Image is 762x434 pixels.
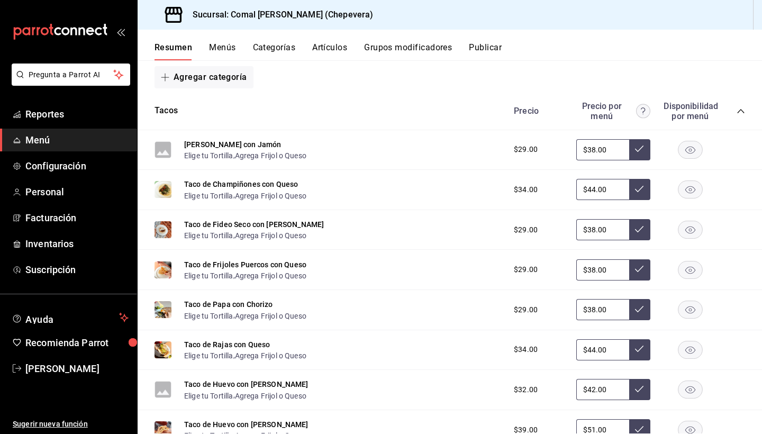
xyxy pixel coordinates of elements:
[25,237,129,251] span: Inventarios
[184,391,233,401] button: Elige tu Tortilla
[312,42,347,60] button: Artículos
[184,191,233,201] button: Elige tu Tortilla
[235,150,306,161] button: Agrega Frijol o Queso
[576,219,629,240] input: Sin ajuste
[25,311,115,324] span: Ayuda
[235,311,306,321] button: Agrega Frijol o Queso
[25,185,129,199] span: Personal
[116,28,125,36] button: open_drawer_menu
[184,339,270,350] button: Taco de Rajas con Queso
[184,350,233,361] button: Elige tu Tortilla
[184,150,233,161] button: Elige tu Tortilla
[364,42,452,60] button: Grupos modificadores
[184,270,306,281] div: ,
[13,419,129,430] span: Sugerir nueva función
[576,101,650,121] div: Precio por menú
[155,66,253,88] button: Agregar categoría
[155,105,178,117] button: Tacos
[184,139,281,150] button: [PERSON_NAME] con Jamón
[514,184,538,195] span: $34.00
[29,69,114,80] span: Pregunta a Parrot AI
[25,107,129,121] span: Reportes
[235,391,306,401] button: Agrega Frijol o Queso
[235,230,306,241] button: Agrega Frijol o Queso
[155,261,171,278] img: Preview
[514,384,538,395] span: $32.00
[184,219,324,230] button: Taco de Fideo Seco con [PERSON_NAME]
[184,259,306,270] button: Taco de Frijoles Puercos con Queso
[155,181,171,198] img: Preview
[235,350,306,361] button: Agrega Frijol o Queso
[576,379,629,400] input: Sin ajuste
[514,144,538,155] span: $29.00
[184,179,298,189] button: Taco de Champiñones con Queso
[25,263,129,277] span: Suscripción
[184,311,233,321] button: Elige tu Tortilla
[184,310,306,321] div: ,
[514,224,538,236] span: $29.00
[184,230,324,241] div: ,
[184,270,233,281] button: Elige tu Tortilla
[7,77,130,88] a: Pregunta a Parrot AI
[184,419,309,430] button: Taco de Huevo con [PERSON_NAME]
[514,264,538,275] span: $29.00
[184,390,309,401] div: ,
[184,150,306,161] div: ,
[184,189,306,201] div: ,
[12,64,130,86] button: Pregunta a Parrot AI
[576,259,629,281] input: Sin ajuste
[576,339,629,360] input: Sin ajuste
[155,301,171,318] img: Preview
[155,221,171,238] img: Preview
[514,344,538,355] span: $34.00
[25,159,129,173] span: Configuración
[503,106,571,116] div: Precio
[184,299,273,310] button: Taco de Papa con Chorizo
[25,336,129,350] span: Recomienda Parrot
[184,230,233,241] button: Elige tu Tortilla
[576,139,629,160] input: Sin ajuste
[737,107,745,115] button: collapse-category-row
[155,42,192,60] button: Resumen
[184,8,373,21] h3: Sucursal: Comal [PERSON_NAME] (Chepevera)
[235,270,306,281] button: Agrega Frijol o Queso
[155,42,762,60] div: navigation tabs
[235,191,306,201] button: Agrega Frijol o Queso
[514,304,538,315] span: $29.00
[184,379,309,390] button: Taco de Huevo con [PERSON_NAME]
[469,42,502,60] button: Publicar
[253,42,296,60] button: Categorías
[25,133,129,147] span: Menú
[25,211,129,225] span: Facturación
[576,179,629,200] input: Sin ajuste
[155,341,171,358] img: Preview
[576,299,629,320] input: Sin ajuste
[25,361,129,376] span: [PERSON_NAME]
[209,42,235,60] button: Menús
[184,350,306,361] div: ,
[664,101,716,121] div: Disponibilidad por menú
